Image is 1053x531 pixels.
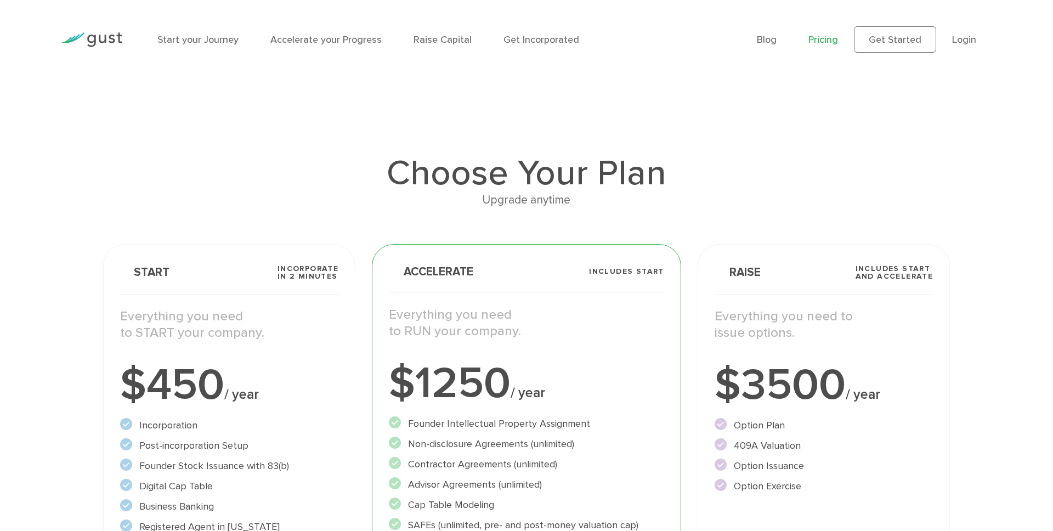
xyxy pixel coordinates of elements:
span: Raise [715,267,761,278]
li: Incorporation [120,418,338,433]
span: / year [511,385,545,401]
li: Business Banking [120,499,338,514]
p: Everything you need to RUN your company. [389,307,664,340]
img: Gust Logo [61,32,122,47]
li: Advisor Agreements (unlimited) [389,477,664,492]
div: $3500 [715,363,933,407]
li: Post-incorporation Setup [120,438,338,453]
a: Pricing [808,34,838,46]
div: Upgrade anytime [103,191,950,210]
span: / year [846,386,880,403]
p: Everything you need to issue options. [715,308,933,341]
p: Everything you need to START your company. [120,308,338,341]
a: Accelerate your Progress [270,34,382,46]
li: Cap Table Modeling [389,498,664,512]
a: Get Incorporated [503,34,579,46]
a: Raise Capital [414,34,472,46]
a: Start your Journey [157,34,239,46]
li: Contractor Agreements (unlimited) [389,457,664,472]
li: Founder Stock Issuance with 83(b) [120,459,338,473]
li: Option Issuance [715,459,933,473]
li: Option Plan [715,418,933,433]
li: Option Exercise [715,479,933,494]
a: Login [952,34,976,46]
span: Incorporate in 2 Minutes [278,265,338,280]
li: Founder Intellectual Property Assignment [389,416,664,431]
div: $1250 [389,361,664,405]
span: Includes START and ACCELERATE [856,265,933,280]
li: Digital Cap Table [120,479,338,494]
span: Includes START [589,268,664,275]
a: Blog [757,34,777,46]
span: Start [120,267,169,278]
li: 409A Valuation [715,438,933,453]
li: Non-disclosure Agreements (unlimited) [389,437,664,451]
div: $450 [120,363,338,407]
h1: Choose Your Plan [103,156,950,191]
span: / year [224,386,259,403]
a: Get Started [854,26,936,53]
span: Accelerate [389,266,473,278]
